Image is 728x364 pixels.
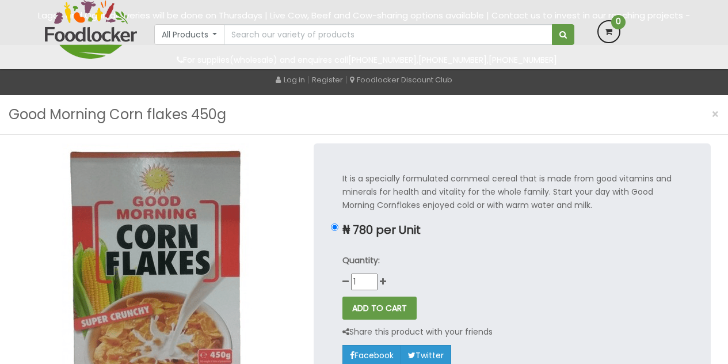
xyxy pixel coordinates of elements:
[342,325,493,339] p: Share this product with your friends
[342,172,682,212] p: It is a specially formulated cornmeal cereal that is made from good vitamins and minerals for hea...
[9,104,226,126] h3: Good Morning Corn flakes 450g
[312,74,343,85] a: Register
[224,24,552,45] input: Search our variety of products
[342,223,682,237] p: ₦ 780 per Unit
[350,74,452,85] a: Foodlocker Discount Club
[307,74,310,85] span: |
[342,255,380,266] strong: Quantity:
[276,74,305,85] a: Log in
[711,106,719,123] span: ×
[342,297,417,320] button: ADD TO CART
[706,103,725,126] button: Close
[154,24,225,45] button: All Products
[331,223,338,231] input: ₦ 780 per Unit
[345,74,348,85] span: |
[611,15,626,29] span: 0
